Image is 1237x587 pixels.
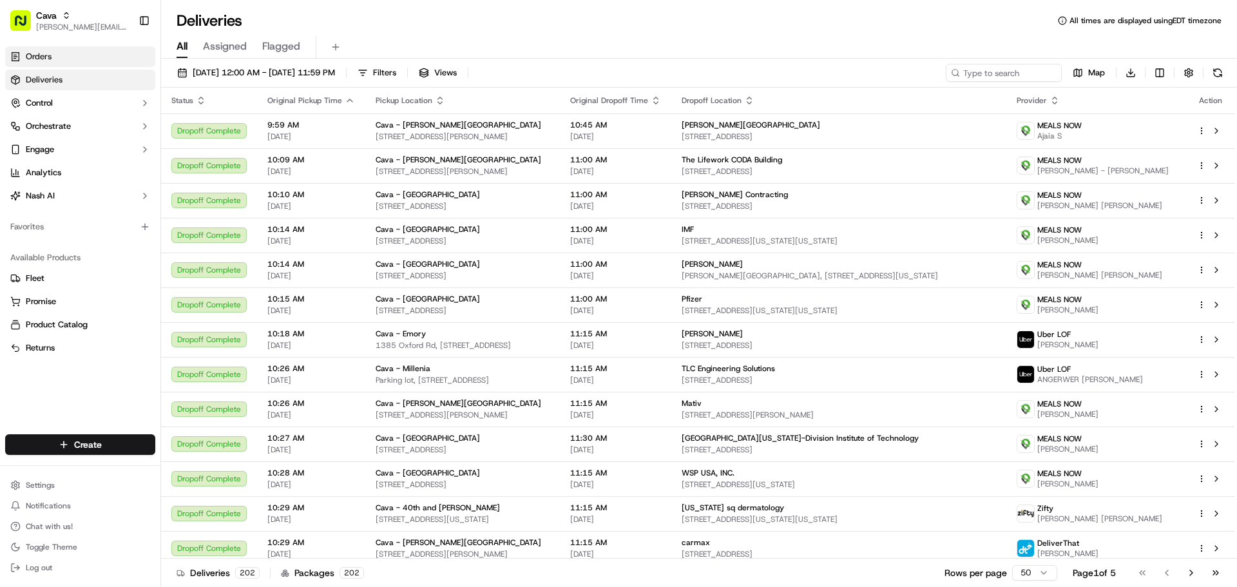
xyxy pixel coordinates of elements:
[946,64,1062,82] input: Type to search
[1197,95,1224,106] div: Action
[267,340,355,351] span: [DATE]
[682,514,995,524] span: [STREET_ADDRESS][US_STATE][US_STATE]
[352,64,402,82] button: Filters
[5,186,155,206] button: Nash AI
[682,259,743,269] span: [PERSON_NAME]
[10,296,150,307] a: Promise
[267,259,355,269] span: 10:14 AM
[36,9,57,22] button: Cava
[1017,192,1034,209] img: melas_now_logo.png
[13,123,36,146] img: 1736555255976-a54dd68f-1ca7-489b-9aae-adbdc363a1c4
[682,503,784,513] span: [US_STATE] sq dermatology
[1037,409,1098,419] span: [PERSON_NAME]
[570,120,661,130] span: 10:45 AM
[376,363,430,374] span: Cava - Millenia
[376,329,426,339] span: Cava - Emory
[5,476,155,494] button: Settings
[376,503,500,513] span: Cava - 40th and [PERSON_NAME]
[373,67,396,79] span: Filters
[267,201,355,211] span: [DATE]
[267,479,355,490] span: [DATE]
[1017,331,1034,348] img: uber-new-logo.jpeg
[1037,503,1053,514] span: Zifty
[8,182,104,205] a: 📗Knowledge Base
[682,410,995,420] span: [STREET_ADDRESS][PERSON_NAME]
[267,363,355,374] span: 10:26 AM
[1073,566,1116,579] div: Page 1 of 5
[682,271,995,281] span: [PERSON_NAME][GEOGRAPHIC_DATA], [STREET_ADDRESS][US_STATE]
[570,259,661,269] span: 11:00 AM
[570,363,661,374] span: 11:15 AM
[1017,470,1034,487] img: melas_now_logo.png
[570,95,648,106] span: Original Dropoff Time
[267,305,355,316] span: [DATE]
[682,433,919,443] span: [GEOGRAPHIC_DATA][US_STATE]-Division Institute of Technology
[570,503,661,513] span: 11:15 AM
[26,51,52,63] span: Orders
[570,468,661,478] span: 11:15 AM
[376,398,541,409] span: Cava - [PERSON_NAME][GEOGRAPHIC_DATA]
[682,329,743,339] span: [PERSON_NAME]
[1017,227,1034,244] img: melas_now_logo.png
[376,224,480,235] span: Cava - [GEOGRAPHIC_DATA]
[203,39,247,54] span: Assigned
[570,305,661,316] span: [DATE]
[376,131,550,142] span: [STREET_ADDRESS][PERSON_NAME]
[177,10,242,31] h1: Deliveries
[376,120,541,130] span: Cava - [PERSON_NAME][GEOGRAPHIC_DATA]
[5,538,155,556] button: Toggle Theme
[682,537,710,548] span: carmax
[26,521,73,532] span: Chat with us!
[1017,436,1034,452] img: melas_now_logo.png
[376,375,550,385] span: Parking lot, [STREET_ADDRESS]
[1037,434,1082,444] span: MEALS NOW
[570,294,661,304] span: 11:00 AM
[267,236,355,246] span: [DATE]
[570,375,661,385] span: [DATE]
[376,236,550,246] span: [STREET_ADDRESS]
[5,291,155,312] button: Promise
[376,189,480,200] span: Cava - [GEOGRAPHIC_DATA]
[1037,155,1082,166] span: MEALS NOW
[1017,505,1034,522] img: zifty-logo-trans-sq.png
[36,22,128,32] button: [PERSON_NAME][EMAIL_ADDRESS][PERSON_NAME][DOMAIN_NAME]
[682,189,788,200] span: [PERSON_NAME] Contracting
[26,296,56,307] span: Promise
[1037,479,1098,489] span: [PERSON_NAME]
[262,39,300,54] span: Flagged
[267,120,355,130] span: 9:59 AM
[13,13,39,39] img: Nash
[26,74,62,86] span: Deliveries
[570,340,661,351] span: [DATE]
[1037,131,1082,141] span: Ajaia S
[1017,95,1047,106] span: Provider
[5,162,155,183] a: Analytics
[570,201,661,211] span: [DATE]
[434,67,457,79] span: Views
[13,52,235,72] p: Welcome 👋
[267,155,355,165] span: 10:09 AM
[682,468,734,478] span: WSP USA, INC.
[26,167,61,178] span: Analytics
[267,224,355,235] span: 10:14 AM
[267,445,355,455] span: [DATE]
[570,131,661,142] span: [DATE]
[5,497,155,515] button: Notifications
[177,39,187,54] span: All
[171,95,193,106] span: Status
[5,139,155,160] button: Engage
[267,271,355,281] span: [DATE]
[267,375,355,385] span: [DATE]
[570,224,661,235] span: 11:00 AM
[267,503,355,513] span: 10:29 AM
[1037,260,1082,270] span: MEALS NOW
[1037,514,1162,524] span: [PERSON_NAME] [PERSON_NAME]
[945,566,1007,579] p: Rows per page
[1069,15,1222,26] span: All times are displayed using EDT timezone
[1037,548,1098,559] span: [PERSON_NAME]
[235,567,260,579] div: 202
[682,224,694,235] span: IMF
[570,155,661,165] span: 11:00 AM
[267,95,342,106] span: Original Pickup Time
[682,155,782,165] span: The Lifework CODA Building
